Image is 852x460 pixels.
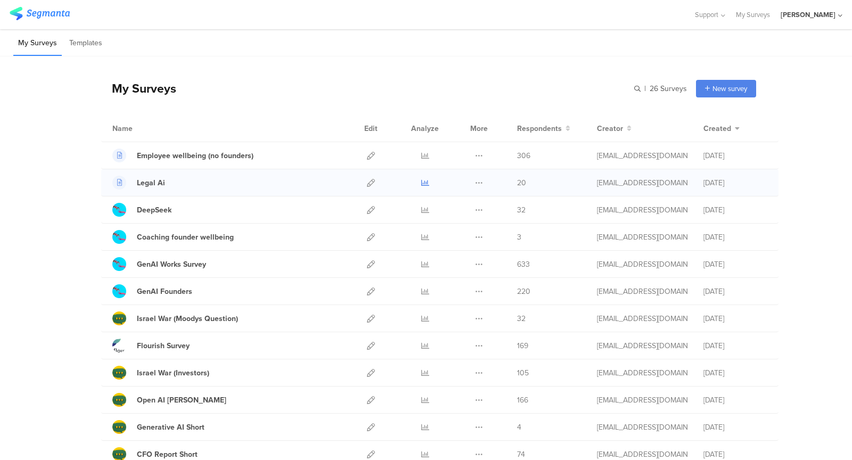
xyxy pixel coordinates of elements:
[112,176,165,190] a: Legal Ai
[137,232,234,243] div: Coaching founder wellbeing
[517,123,570,134] button: Respondents
[112,257,206,271] a: GenAI Works Survey
[597,313,687,324] div: yael@ybenjamin.com
[597,232,687,243] div: yael@ybenjamin.com
[137,340,190,351] div: Flourish Survey
[137,449,198,460] div: CFO Report Short
[703,232,767,243] div: [DATE]
[359,115,382,142] div: Edit
[112,393,226,407] a: Open AI [PERSON_NAME]
[597,177,687,188] div: yael@ybenjamin.com
[703,422,767,433] div: [DATE]
[517,150,530,161] span: 306
[468,115,490,142] div: More
[597,422,687,433] div: yael@ybenjamin.com
[597,204,687,216] div: yael@ybenjamin.com
[597,367,687,379] div: yael@ybenjamin.com
[597,123,632,134] button: Creator
[517,340,528,351] span: 169
[703,177,767,188] div: [DATE]
[597,449,687,460] div: yael@ybenjamin.com
[112,284,192,298] a: GenAI Founders
[517,422,521,433] span: 4
[650,83,687,94] span: 26 Surveys
[10,7,70,20] img: segmanta logo
[137,204,171,216] div: DeepSeek
[517,232,521,243] span: 3
[517,313,526,324] span: 32
[703,123,740,134] button: Created
[597,123,623,134] span: Creator
[517,367,529,379] span: 105
[137,177,165,188] div: Legal Ai
[703,395,767,406] div: [DATE]
[703,204,767,216] div: [DATE]
[597,395,687,406] div: yael@ybenjamin.com
[703,449,767,460] div: [DATE]
[517,449,525,460] span: 74
[112,339,190,352] a: Flourish Survey
[517,204,526,216] span: 32
[64,31,107,56] li: Templates
[517,177,526,188] span: 20
[112,420,204,434] a: Generative AI Short
[703,259,767,270] div: [DATE]
[643,83,648,94] span: |
[703,313,767,324] div: [DATE]
[409,115,441,142] div: Analyze
[703,286,767,297] div: [DATE]
[137,259,206,270] div: GenAI Works Survey
[703,367,767,379] div: [DATE]
[13,31,62,56] li: My Surveys
[703,123,731,134] span: Created
[112,311,238,325] a: Israel War (Moodys Question)
[517,123,562,134] span: Respondents
[517,259,530,270] span: 633
[597,150,687,161] div: yael@ybenjamin.com
[112,366,209,380] a: Israel War (Investors)
[597,340,687,351] div: yael@ybenjamin.com
[137,395,226,406] div: Open AI Sam Altman
[137,422,204,433] div: Generative AI Short
[137,313,238,324] div: Israel War (Moodys Question)
[703,150,767,161] div: [DATE]
[137,286,192,297] div: GenAI Founders
[137,367,209,379] div: Israel War (Investors)
[137,150,253,161] div: Employee wellbeing (no founders)
[101,79,176,97] div: My Surveys
[781,10,835,20] div: [PERSON_NAME]
[112,149,253,162] a: Employee wellbeing (no founders)
[112,123,176,134] div: Name
[517,395,528,406] span: 166
[695,10,718,20] span: Support
[597,286,687,297] div: yael@ybenjamin.com
[597,259,687,270] div: yael@ybenjamin.com
[517,286,530,297] span: 220
[712,84,747,94] span: New survey
[703,340,767,351] div: [DATE]
[112,203,171,217] a: DeepSeek
[112,230,234,244] a: Coaching founder wellbeing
